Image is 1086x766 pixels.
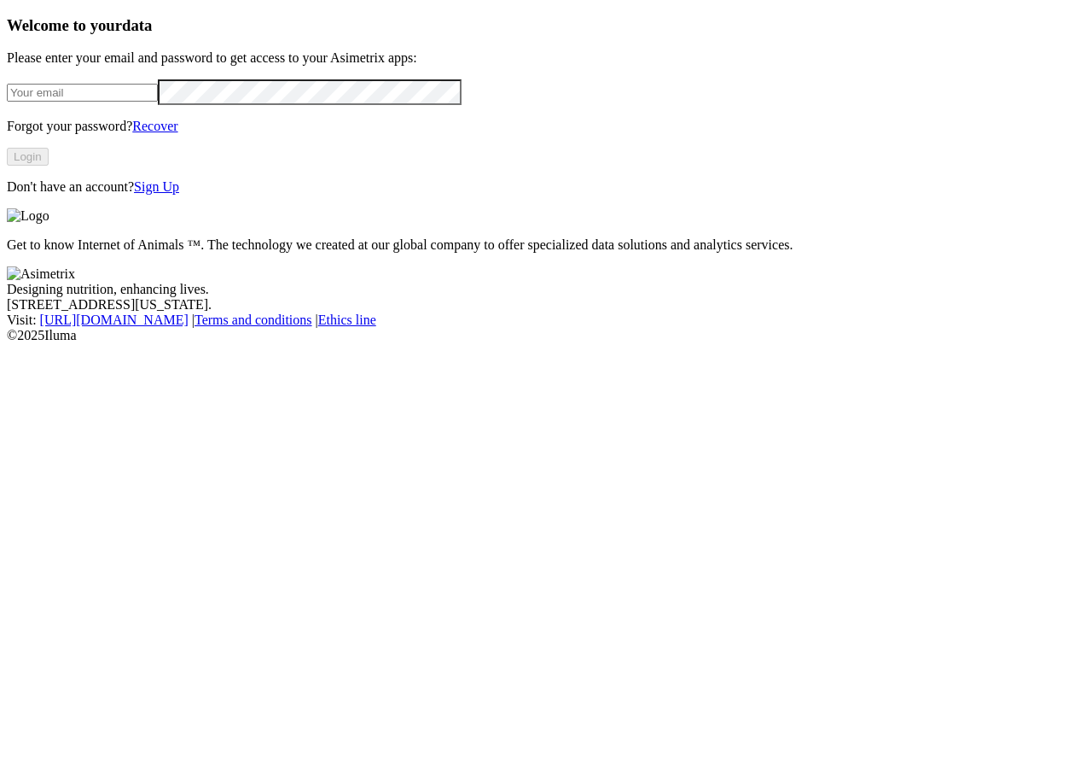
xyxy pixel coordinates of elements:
img: Asimetrix [7,266,75,282]
span: data [122,16,152,34]
div: © 2025 Iluma [7,328,1079,343]
p: Get to know Internet of Animals ™. The technology we created at our global company to offer speci... [7,237,1079,253]
p: Please enter your email and password to get access to your Asimetrix apps: [7,50,1079,66]
div: Designing nutrition, enhancing lives. [7,282,1079,297]
a: Terms and conditions [195,313,312,327]
h3: Welcome to your [7,16,1079,35]
p: Don't have an account? [7,179,1079,195]
a: Recover [132,119,177,133]
div: Visit : | | [7,313,1079,328]
a: [URL][DOMAIN_NAME] [40,313,189,327]
button: Login [7,148,49,166]
a: Sign Up [134,179,179,194]
p: Forgot your password? [7,119,1079,134]
input: Your email [7,84,158,102]
img: Logo [7,208,49,224]
a: Ethics line [318,313,376,327]
div: [STREET_ADDRESS][US_STATE]. [7,297,1079,313]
